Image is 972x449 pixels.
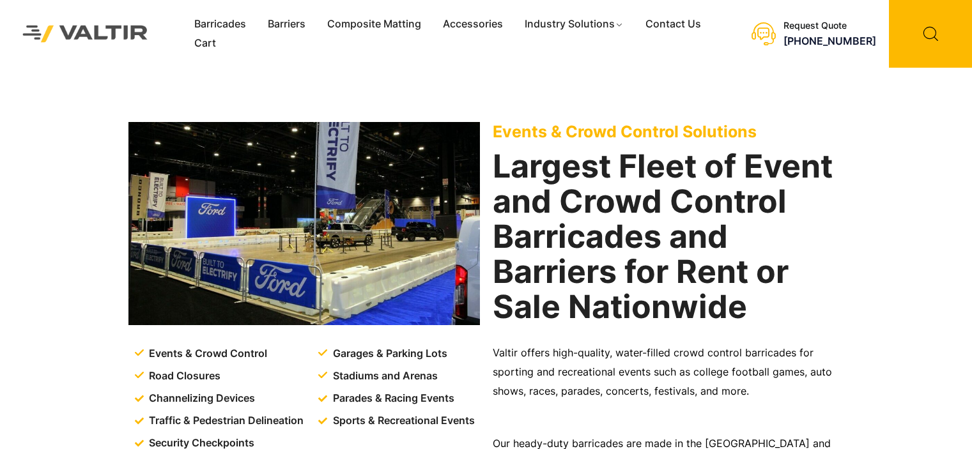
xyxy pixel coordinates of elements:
[432,15,514,34] a: Accessories
[493,149,844,324] h2: Largest Fleet of Event and Crowd Control Barricades and Barriers for Rent or Sale Nationwide
[514,15,635,34] a: Industry Solutions
[257,15,316,34] a: Barriers
[330,367,438,386] span: Stadiums and Arenas
[183,34,227,53] a: Cart
[493,344,844,401] p: Valtir offers high-quality, water-filled crowd control barricades for sporting and recreational e...
[146,411,304,430] span: Traffic & Pedestrian Delineation
[783,34,876,47] a: [PHONE_NUMBER]
[146,389,255,408] span: Channelizing Devices
[330,344,447,363] span: Garages & Parking Lots
[635,15,712,34] a: Contact Us
[330,411,475,430] span: Sports & Recreational Events
[146,367,220,386] span: Road Closures
[783,20,876,31] div: Request Quote
[493,122,844,141] p: Events & Crowd Control Solutions
[10,12,161,55] img: Valtir Rentals
[316,15,432,34] a: Composite Matting
[330,389,454,408] span: Parades & Racing Events
[183,15,257,34] a: Barricades
[146,344,267,363] span: Events & Crowd Control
